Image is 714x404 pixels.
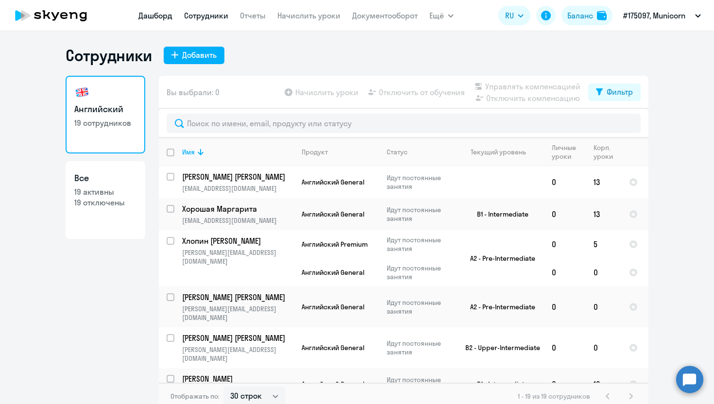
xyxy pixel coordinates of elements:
p: [EMAIL_ADDRESS][DOMAIN_NAME] [182,216,293,225]
p: Идут постоянные занятия [387,298,453,316]
h3: Английский [74,103,136,116]
span: Английский Premium [302,240,368,249]
td: 0 [544,198,586,230]
img: balance [597,11,607,20]
a: [PERSON_NAME] [PERSON_NAME] [182,171,293,182]
img: english [74,84,90,100]
span: Английский General [302,210,364,219]
td: 13 [586,198,621,230]
p: [PERSON_NAME] [PERSON_NAME] [182,171,292,182]
h3: Все [74,172,136,185]
div: Баланс [567,10,593,21]
td: 13 [586,368,621,400]
a: Отчеты [240,11,266,20]
td: 5 [586,230,621,258]
a: Хорошая Маргарита [182,203,293,214]
span: RU [505,10,514,21]
p: Идут постоянные занятия [387,375,453,393]
div: Текущий уровень [471,148,526,156]
a: Хлопин [PERSON_NAME] [182,236,293,246]
p: [PERSON_NAME] [PERSON_NAME] [182,333,292,343]
div: Добавить [182,49,217,61]
span: Английский General [302,343,364,352]
p: Хлопин [PERSON_NAME] [182,236,292,246]
p: 19 активны [74,186,136,197]
div: Корп. уроки [594,143,621,161]
button: Фильтр [588,84,641,101]
td: 0 [544,230,586,258]
span: Вы выбрали: 0 [167,86,220,98]
a: Все19 активны19 отключены [66,161,145,239]
p: Идут постоянные занятия [387,205,453,223]
p: [PERSON_NAME] [182,373,292,384]
p: [PERSON_NAME][EMAIL_ADDRESS][DOMAIN_NAME] [182,345,293,363]
p: Идут постоянные занятия [387,264,453,281]
button: Добавить [164,47,224,64]
td: 0 [544,368,586,400]
a: [PERSON_NAME] [PERSON_NAME] [182,333,293,343]
td: 0 [586,258,621,286]
p: Идут постоянные занятия [387,339,453,356]
td: 0 [586,327,621,368]
div: Фильтр [607,86,633,98]
p: [PERSON_NAME][EMAIL_ADDRESS][DOMAIN_NAME] [182,248,293,266]
button: Балансbalance [561,6,612,25]
p: [EMAIL_ADDRESS][DOMAIN_NAME] [182,184,293,193]
p: #175097, Municorn [623,10,685,21]
span: Отображать по: [170,392,220,401]
p: 19 отключены [74,197,136,208]
a: Сотрудники [184,11,228,20]
p: Хорошая Маргарита [182,203,292,214]
div: Статус [387,148,408,156]
td: 0 [544,166,586,198]
p: [PERSON_NAME][EMAIL_ADDRESS][DOMAIN_NAME] [182,304,293,322]
span: 1 - 19 из 19 сотрудников [518,392,590,401]
p: Идут постоянные занятия [387,173,453,191]
td: B2 - Upper-Intermediate [454,327,544,368]
td: B1 - Intermediate [454,368,544,400]
a: Начислить уроки [277,11,340,20]
span: Английский General [302,268,364,277]
h1: Сотрудники [66,46,152,65]
div: Текущий уровень [461,148,544,156]
div: Имя [182,148,293,156]
input: Поиск по имени, email, продукту или статусу [167,114,641,133]
p: Идут постоянные занятия [387,236,453,253]
span: Английский General [302,178,364,186]
td: 0 [544,258,586,286]
button: #175097, Municorn [618,4,706,27]
a: [PERSON_NAME] [182,373,293,384]
a: Дашборд [138,11,172,20]
td: A2 - Pre-Intermediate [454,230,544,286]
div: Продукт [302,148,328,156]
span: Английский General [302,303,364,311]
td: 0 [544,327,586,368]
p: 19 сотрудников [74,118,136,128]
td: 0 [544,286,586,327]
td: 0 [586,286,621,327]
span: Ещё [429,10,444,21]
a: [PERSON_NAME] [PERSON_NAME] [182,292,293,303]
div: Личные уроки [552,143,585,161]
p: [PERSON_NAME] [PERSON_NAME] [182,292,292,303]
td: 13 [586,166,621,198]
td: B1 - Intermediate [454,198,544,230]
a: Английский19 сотрудников [66,76,145,153]
button: Ещё [429,6,454,25]
span: Английский General [302,380,364,388]
a: Документооборот [352,11,418,20]
button: RU [498,6,530,25]
div: Имя [182,148,195,156]
td: A2 - Pre-Intermediate [454,286,544,327]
